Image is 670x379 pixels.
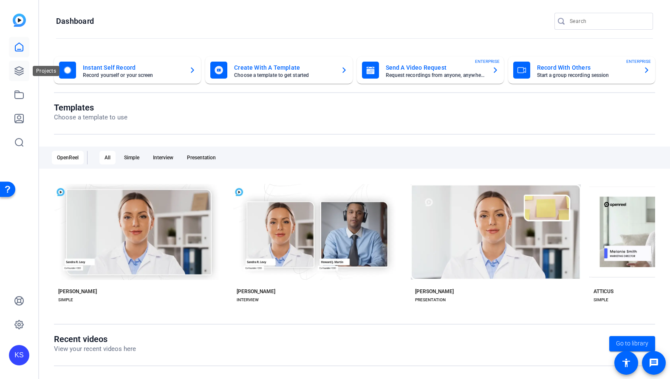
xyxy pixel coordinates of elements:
button: Send A Video RequestRequest recordings from anyone, anywhereENTERPRISE [357,57,504,84]
div: Presentation [182,151,221,164]
span: ENTERPRISE [475,58,500,65]
mat-card-subtitle: Start a group recording session [537,73,636,78]
p: Choose a template to use [54,113,127,122]
button: Record With OthersStart a group recording sessionENTERPRISE [508,57,655,84]
mat-card-subtitle: Request recordings from anyone, anywhere [386,73,485,78]
h1: Recent videos [54,334,136,344]
div: Simple [119,151,144,164]
div: ATTICUS [594,288,613,295]
span: ENTERPRISE [626,58,651,65]
img: blue-gradient.svg [13,14,26,27]
mat-card-title: Instant Self Record [83,62,182,73]
mat-card-subtitle: Record yourself or your screen [83,73,182,78]
div: [PERSON_NAME] [415,288,454,295]
span: Go to library [616,339,648,348]
input: Search [570,16,646,26]
mat-card-title: Create With A Template [234,62,334,73]
div: PRESENTATION [415,297,446,303]
div: [PERSON_NAME] [237,288,275,295]
h1: Dashboard [56,16,94,26]
div: SIMPLE [58,297,73,303]
mat-icon: accessibility [621,358,631,368]
h1: Templates [54,102,127,113]
div: SIMPLE [594,297,608,303]
div: INTERVIEW [237,297,259,303]
mat-card-title: Record With Others [537,62,636,73]
div: OpenReel [52,151,84,164]
mat-card-title: Send A Video Request [386,62,485,73]
mat-card-subtitle: Choose a template to get started [234,73,334,78]
div: [PERSON_NAME] [58,288,97,295]
div: KS [9,345,29,365]
a: Go to library [609,336,655,351]
div: Interview [148,151,178,164]
p: View your recent videos here [54,344,136,354]
div: All [99,151,116,164]
div: Projects [33,66,59,76]
button: Create With A TemplateChoose a template to get started [205,57,352,84]
button: Instant Self RecordRecord yourself or your screen [54,57,201,84]
mat-icon: message [649,358,659,368]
